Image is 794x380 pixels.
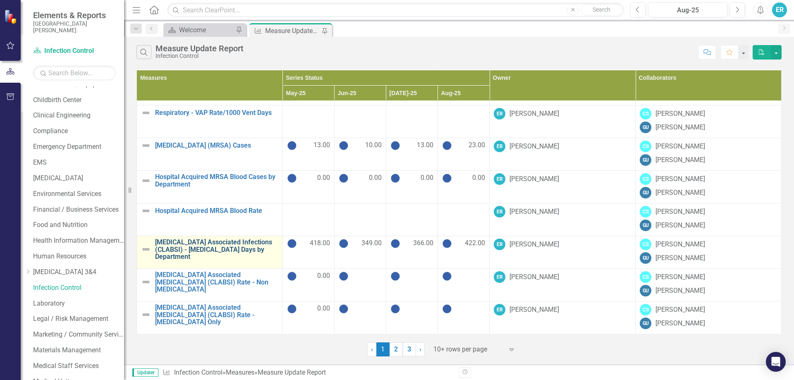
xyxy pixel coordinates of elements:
[655,240,705,249] div: [PERSON_NAME]
[141,277,151,287] img: Not Defined
[287,239,297,249] img: No Information
[179,25,234,35] div: Welcome
[640,304,651,315] div: CS
[33,236,124,246] a: Health Information Management
[509,142,559,151] div: [PERSON_NAME]
[313,141,330,151] span: 13.00
[155,239,278,261] a: [MEDICAL_DATA] Associated Infections (CLABSI) - [MEDICAL_DATA] Days by Department
[137,203,283,236] td: Double-Click to Edit Right Click for Context Menu
[287,173,297,183] img: No Information
[3,9,19,24] img: ClearPoint Strategy
[640,154,651,166] div: GU
[390,342,403,356] a: 2
[33,330,124,339] a: Marketing / Community Services
[137,269,283,301] td: Double-Click to Edit Right Click for Context Menu
[33,220,124,230] a: Food and Nutrition
[640,318,651,329] div: GU
[494,271,505,283] div: ER
[640,108,651,119] div: CS
[339,304,349,314] img: No Information
[390,141,400,151] img: No Information
[174,368,222,376] a: Infection Control
[772,2,787,17] button: ER
[137,236,283,269] td: Double-Click to Edit Right Click for Context Menu
[163,368,453,378] div: » »
[317,271,330,281] span: 0.00
[390,239,400,249] img: No Information
[33,361,124,371] a: Medical Staff Services
[509,207,559,217] div: [PERSON_NAME]
[33,174,124,183] a: [MEDICAL_DATA]
[509,174,559,184] div: [PERSON_NAME]
[655,155,705,165] div: [PERSON_NAME]
[655,174,705,184] div: [PERSON_NAME]
[390,304,400,314] img: No Information
[494,173,505,185] div: ER
[640,173,651,185] div: CS
[469,141,485,151] span: 23.00
[155,44,244,53] div: Measure Update Report
[167,3,624,17] input: Search ClearPoint...
[317,173,330,183] span: 0.00
[33,158,124,167] a: EMS
[155,109,278,117] a: Respiratory - VAP Rate/1000 Vent Days
[442,141,452,151] img: No Information
[640,122,651,133] div: GU
[581,4,622,16] button: Search
[655,221,705,230] div: [PERSON_NAME]
[287,141,297,151] img: No Information
[33,189,124,199] a: Environmental Services
[33,10,116,20] span: Elements & Reports
[655,253,705,263] div: [PERSON_NAME]
[141,310,151,320] img: Not Defined
[33,268,124,277] a: [MEDICAL_DATA] 3&4
[494,206,505,217] div: ER
[137,138,283,171] td: Double-Click to Edit Right Click for Context Menu
[155,271,278,293] a: [MEDICAL_DATA] Associated [MEDICAL_DATA] (CLABSI) Rate - Non [MEDICAL_DATA]
[33,283,124,293] a: Infection Control
[640,239,651,250] div: CS
[339,271,349,281] img: No Information
[413,239,433,249] span: 366.00
[494,239,505,250] div: ER
[472,173,485,183] span: 0.00
[655,286,705,296] div: [PERSON_NAME]
[287,271,297,281] img: No Information
[509,272,559,282] div: [PERSON_NAME]
[655,123,705,132] div: [PERSON_NAME]
[403,342,416,356] a: 3
[655,188,705,198] div: [PERSON_NAME]
[371,345,373,353] span: ‹
[226,368,254,376] a: Measures
[141,108,151,118] img: Not Defined
[651,5,725,15] div: Aug-25
[640,187,651,198] div: GU
[155,304,278,326] a: [MEDICAL_DATA] Associated [MEDICAL_DATA] (CLABSI) Rate - [MEDICAL_DATA] Only
[655,272,705,282] div: [PERSON_NAME]
[33,205,124,215] a: Financial / Business Services
[365,141,382,151] span: 10.00
[442,239,452,249] img: No Information
[593,6,610,13] span: Search
[339,173,349,183] img: No Information
[141,141,151,151] img: Not Defined
[33,111,124,120] a: Clinical Engineering
[361,239,382,249] span: 349.00
[494,141,505,152] div: ER
[648,2,727,17] button: Aug-25
[33,299,124,308] a: Laboratory
[442,173,452,183] img: No Information
[640,220,651,231] div: GU
[655,207,705,217] div: [PERSON_NAME]
[141,176,151,186] img: Not Defined
[137,301,283,334] td: Double-Click to Edit Right Click for Context Menu
[640,141,651,152] div: CS
[421,173,433,183] span: 0.00
[258,368,326,376] div: Measure Update Report
[369,173,382,183] span: 0.00
[509,109,559,119] div: [PERSON_NAME]
[494,304,505,315] div: ER
[33,252,124,261] a: Human Resources
[494,108,505,119] div: ER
